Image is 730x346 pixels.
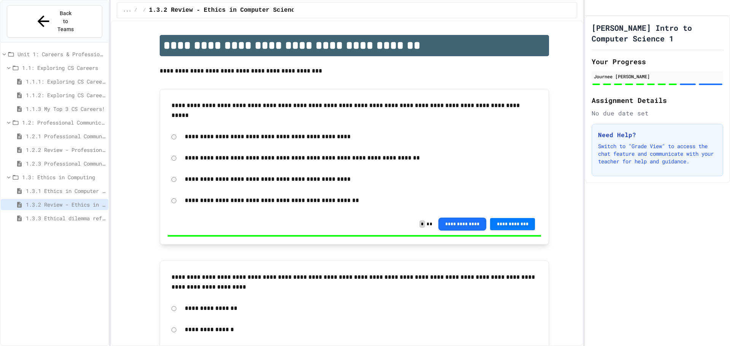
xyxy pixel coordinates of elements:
[26,187,105,195] span: 1.3.1 Ethics in Computer Science
[143,7,146,13] span: /
[7,5,102,38] button: Back to Teams
[26,132,105,140] span: 1.2.1 Professional Communication
[22,64,105,72] span: 1.1: Exploring CS Careers
[598,142,717,165] p: Switch to "Grade View" to access the chat feature and communicate with your teacher for help and ...
[592,95,723,106] h2: Assignment Details
[22,173,105,181] span: 1.3: Ethics in Computing
[22,118,105,126] span: 1.2: Professional Communication
[57,9,75,33] span: Back to Teams
[26,105,105,113] span: 1.1.3 My Top 3 CS Careers!
[592,56,723,67] h2: Your Progress
[26,91,105,99] span: 1.1.2: Exploring CS Careers - Review
[26,77,105,85] span: 1.1.1: Exploring CS Careers
[594,73,721,80] div: Journee [PERSON_NAME]
[598,130,717,139] h3: Need Help?
[123,7,132,13] span: ...
[26,214,105,222] span: 1.3.3 Ethical dilemma reflections
[26,160,105,167] span: 1.2.3 Professional Communication Challenge
[134,7,137,13] span: /
[149,6,299,15] span: 1.3.2 Review - Ethics in Computer Science
[592,109,723,118] div: No due date set
[26,146,105,154] span: 1.2.2 Review - Professional Communication
[17,50,105,58] span: Unit 1: Careers & Professionalism
[26,201,105,209] span: 1.3.2 Review - Ethics in Computer Science
[592,22,723,44] h1: [PERSON_NAME] Intro to Computer Science 1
